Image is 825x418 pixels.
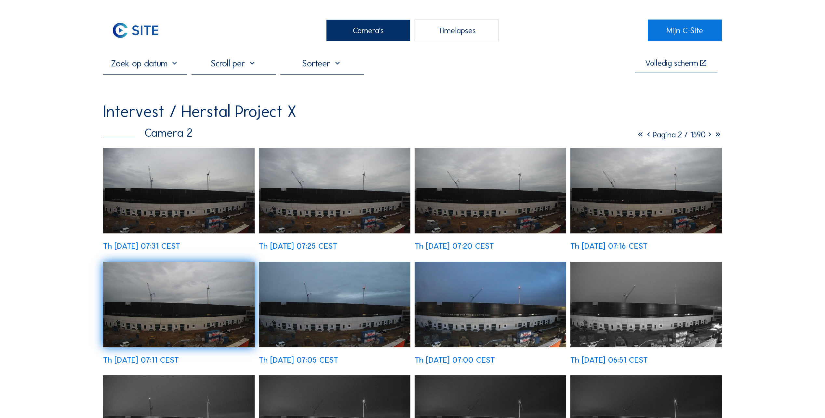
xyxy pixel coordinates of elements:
img: image_53405676 [570,148,722,233]
div: Th [DATE] 07:16 CEST [570,242,647,250]
span: Pagina 2 / 1590 [653,130,706,140]
div: Th [DATE] 07:05 CEST [259,356,338,364]
img: image_53406073 [103,148,255,233]
div: Th [DATE] 06:51 CEST [570,356,648,364]
input: Zoek op datum 󰅀 [103,58,187,69]
div: Timelapses [415,20,499,41]
div: Th [DATE] 07:31 CEST [103,242,180,250]
a: C-SITE Logo [103,20,177,41]
img: image_53405132 [415,262,566,347]
div: Intervest / Herstal Project X [103,103,296,119]
div: Camera 2 [103,127,193,139]
img: image_53405527 [103,262,255,347]
img: image_53404977 [570,262,722,347]
div: Volledig scherm [645,59,698,67]
div: Th [DATE] 07:25 CEST [259,242,337,250]
img: image_53405387 [259,262,410,347]
img: image_53405941 [259,148,410,233]
a: Mijn C-Site [648,20,722,41]
img: C-SITE Logo [103,20,168,41]
img: image_53405814 [415,148,566,233]
div: Camera's [326,20,410,41]
div: Th [DATE] 07:20 CEST [415,242,494,250]
div: Th [DATE] 07:00 CEST [415,356,495,364]
div: Th [DATE] 07:11 CEST [103,356,179,364]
